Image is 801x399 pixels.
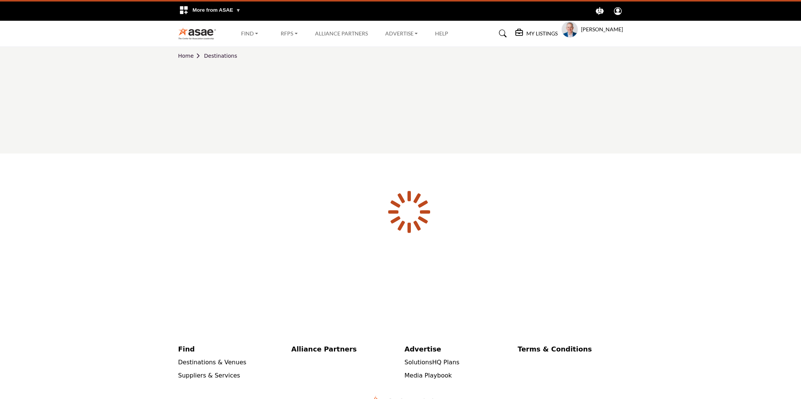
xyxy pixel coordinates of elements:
[404,359,460,366] a: SolutionsHQ Plans
[404,344,510,354] a: Advertise
[561,21,578,38] button: Show hide supplier dropdown
[435,30,448,37] a: Help
[526,30,558,37] h5: My Listings
[380,28,423,39] a: Advertise
[174,2,246,21] div: More from ASAE
[315,30,368,37] a: Alliance Partners
[581,26,623,33] h5: [PERSON_NAME]
[178,372,240,379] a: Suppliers & Services
[291,344,397,354] a: Alliance Partners
[404,372,452,379] a: Media Playbook
[192,7,241,13] span: More from ASAE
[178,344,283,354] a: Find
[515,29,558,38] div: My Listings
[492,28,512,40] a: Search
[178,359,246,366] a: Destinations & Venues
[275,28,303,39] a: RFPs
[204,53,237,59] a: Destinations
[518,344,623,354] a: Terms & Conditions
[178,27,220,40] img: Site Logo
[236,28,264,39] a: Find
[178,53,204,59] a: Home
